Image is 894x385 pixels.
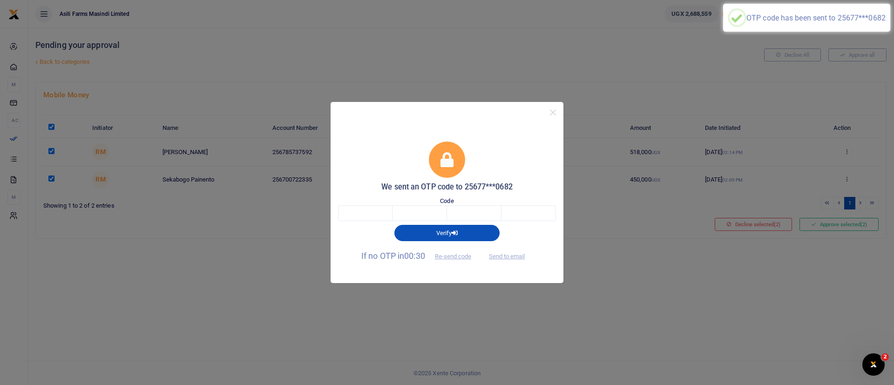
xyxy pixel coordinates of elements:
label: Code [440,196,454,206]
div: OTP code has been sent to 25677***0682 [746,14,886,22]
button: Verify [394,225,500,241]
h5: We sent an OTP code to 25677***0682 [338,182,556,192]
span: If no OTP in [361,251,479,261]
span: 2 [881,353,889,361]
button: Close [546,106,560,119]
span: 00:30 [404,251,425,261]
iframe: Intercom live chat [862,353,885,376]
